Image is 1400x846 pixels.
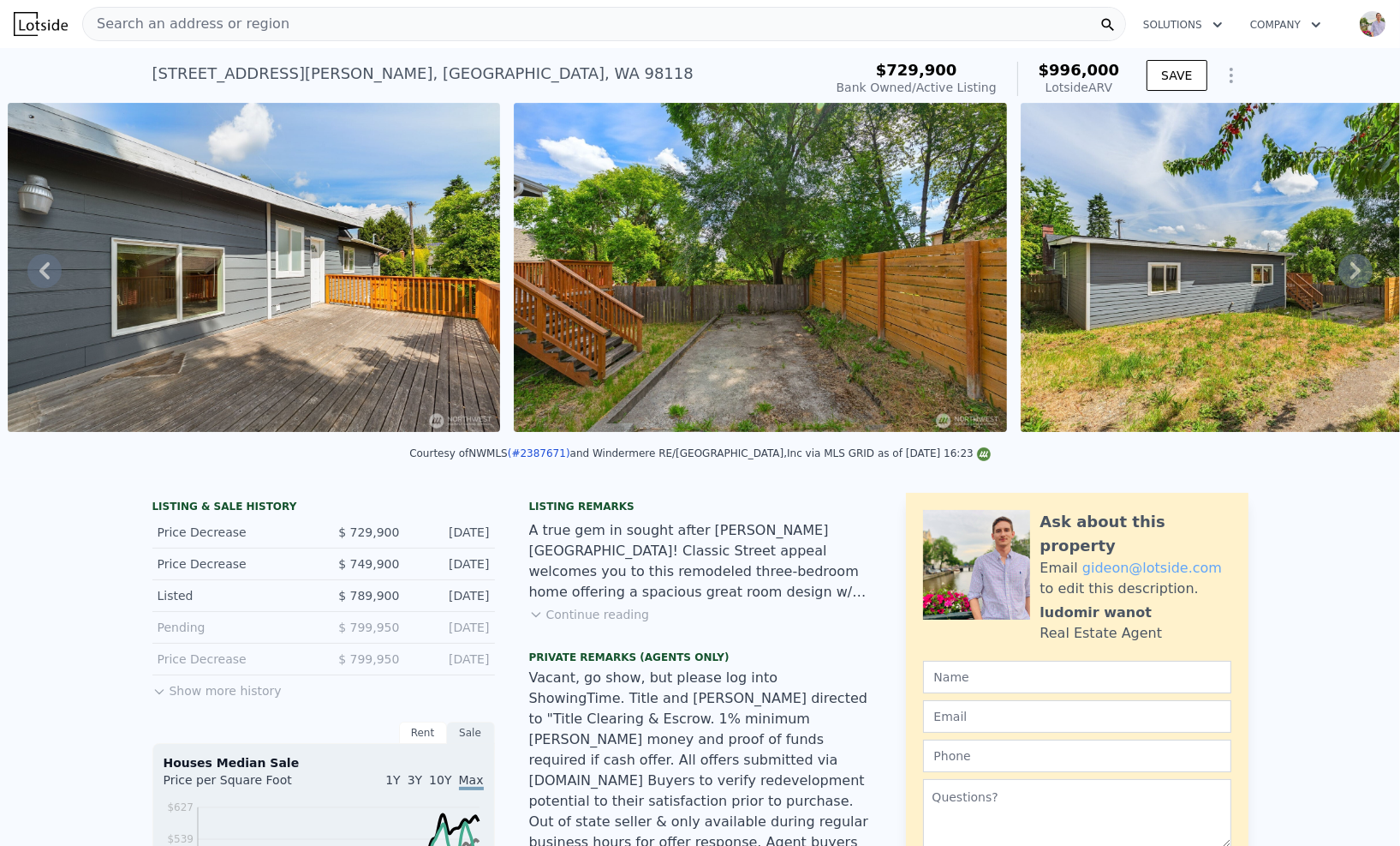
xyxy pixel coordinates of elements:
[338,621,399,634] span: $ 799,950
[1040,510,1231,558] div: Ask about this property
[8,103,501,432] img: Sale: 167157217 Parcel: 98523939
[1040,623,1163,644] div: Real Estate Agent
[414,651,490,668] div: [DATE]
[529,520,872,603] div: A true gem in sought after [PERSON_NAME][GEOGRAPHIC_DATA]! Classic Street appeal welcomes you to ...
[167,833,194,845] tspan: $539
[1040,558,1231,599] div: Email to edit this description.
[152,62,694,86] div: [STREET_ADDRESS][PERSON_NAME] , [GEOGRAPHIC_DATA] , WA 98118
[529,500,872,513] div: Listing remarks
[164,771,324,799] div: Price per Square Foot
[158,651,310,668] div: Price Decrease
[414,587,490,604] div: [DATE]
[158,555,310,573] div: Price Decrease
[83,14,289,34] span: Search an address or region
[385,773,400,787] span: 1Y
[514,103,1007,432] img: Sale: 167157217 Parcel: 98523939
[152,675,282,699] button: Show more history
[459,773,484,790] span: Max
[152,500,495,517] div: LISTING & SALE HISTORY
[338,589,399,603] span: $ 789,900
[508,447,570,459] a: (#2387671)
[158,524,310,541] div: Price Decrease
[14,12,68,36] img: Lotside
[529,651,872,668] div: Private Remarks (Agents Only)
[923,661,1231,693] input: Name
[414,555,490,573] div: [DATE]
[399,722,447,744] div: Rent
[167,801,194,813] tspan: $627
[409,447,991,459] div: Courtesy of NWMLS and Windermere RE/[GEOGRAPHIC_DATA],Inc via MLS GRID as of [DATE] 16:23
[1147,60,1206,91] button: SAVE
[429,773,451,787] span: 10Y
[338,525,399,539] span: $ 729,900
[977,447,991,461] img: NWMLS Logo
[923,700,1231,733] input: Email
[923,740,1231,772] input: Phone
[1040,603,1153,623] div: ludomir wanot
[916,81,997,94] span: Active Listing
[414,524,490,541] div: [DATE]
[338,557,399,571] span: $ 749,900
[876,61,957,79] span: $729,900
[1236,9,1335,40] button: Company
[414,619,490,636] div: [DATE]
[837,81,916,94] span: Bank Owned /
[164,754,484,771] div: Houses Median Sale
[338,652,399,666] span: $ 799,950
[158,619,310,636] div: Pending
[158,587,310,604] div: Listed
[1039,79,1120,96] div: Lotside ARV
[1214,58,1248,93] button: Show Options
[447,722,495,744] div: Sale
[408,773,422,787] span: 3Y
[529,606,650,623] button: Continue reading
[1082,560,1222,576] a: gideon@lotside.com
[1129,9,1236,40] button: Solutions
[1039,61,1120,79] span: $996,000
[1359,10,1386,38] img: avatar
